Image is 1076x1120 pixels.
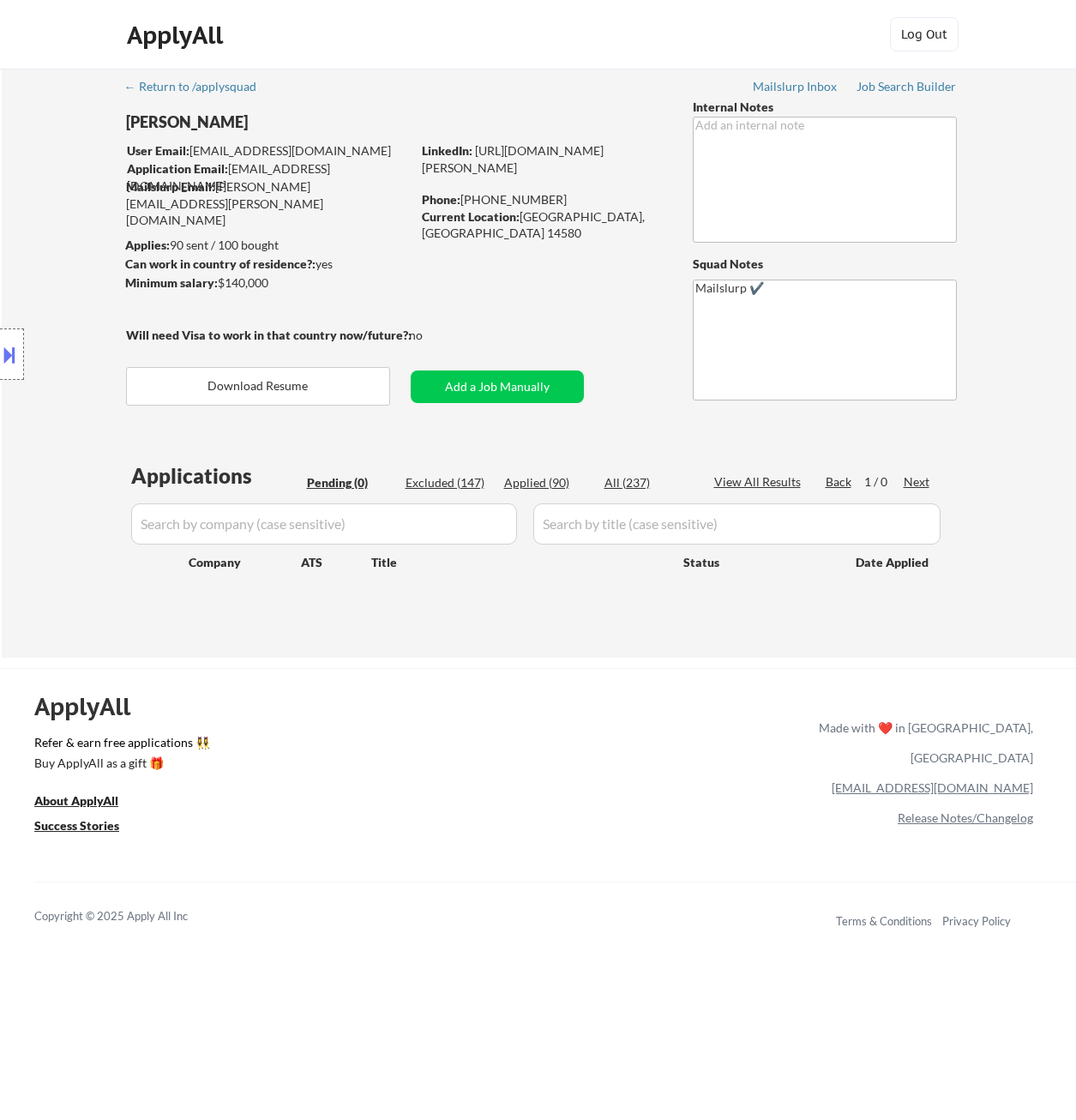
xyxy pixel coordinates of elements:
a: Job Search Builder [857,80,957,97]
a: [URL][DOMAIN_NAME][PERSON_NAME] [422,143,604,175]
div: View All Results [714,473,806,491]
div: Date Applied [856,554,931,571]
u: About ApplyAll [34,793,118,808]
div: Status [683,546,831,577]
a: About ApplyAll [34,792,142,814]
a: Terms & Conditions [836,914,932,928]
button: Add a Job Manually [411,370,584,403]
div: [PHONE_NUMBER] [422,191,664,208]
div: Back [826,473,853,491]
div: Excluded (147) [406,474,491,491]
div: Next [904,473,931,491]
button: Log Out [890,17,959,51]
u: Success Stories [34,818,119,833]
strong: LinkedIn: [422,143,472,158]
div: All (237) [604,474,690,491]
a: Buy ApplyAll as a gift 🎁 [34,755,206,776]
div: ← Return to /applysquad [124,81,273,93]
div: ApplyAll [34,692,150,721]
div: [GEOGRAPHIC_DATA], [GEOGRAPHIC_DATA] 14580 [422,208,664,242]
div: ApplyAll [127,21,228,50]
div: Job Search Builder [857,81,957,93]
a: ← Return to /applysquad [124,80,273,97]
div: 1 / 0 [864,473,904,491]
div: Applied (90) [504,474,590,491]
a: Refer & earn free applications 👯‍♀️ [34,737,460,755]
div: Mailslurp Inbox [753,81,839,93]
div: Squad Notes [693,256,957,273]
strong: Current Location: [422,209,520,224]
input: Search by company (case sensitive) [131,503,517,545]
a: Release Notes/Changelog [898,810,1033,825]
div: no [409,327,458,344]
input: Search by title (case sensitive) [533,503,941,545]
a: [EMAIL_ADDRESS][DOMAIN_NAME] [832,780,1033,795]
div: Copyright © 2025 Apply All Inc [34,908,231,925]
div: Title [371,554,667,571]
a: Success Stories [34,817,142,839]
div: Internal Notes [693,99,957,116]
div: ATS [301,554,371,571]
div: Made with ❤️ in [GEOGRAPHIC_DATA], [GEOGRAPHIC_DATA] [812,713,1033,773]
strong: Phone: [422,192,460,207]
a: Privacy Policy [942,914,1011,928]
div: Pending (0) [307,474,393,491]
div: Buy ApplyAll as a gift 🎁 [34,757,206,769]
a: Mailslurp Inbox [753,80,839,97]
